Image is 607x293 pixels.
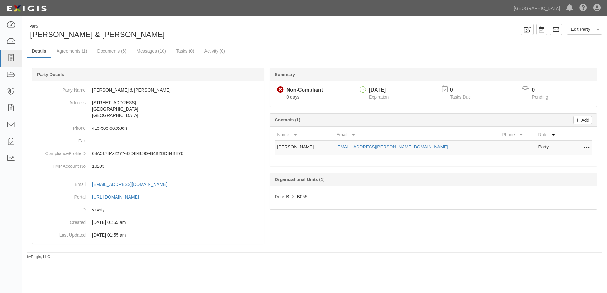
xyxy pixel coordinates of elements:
[532,87,556,94] p: 0
[297,194,307,199] span: B055
[35,84,86,93] dt: Party Name
[275,129,334,141] th: Name
[275,194,289,199] span: Dock B
[27,254,50,260] small: by
[510,2,563,15] a: [GEOGRAPHIC_DATA]
[31,255,50,259] a: Exigis, LLC
[580,116,589,124] p: Add
[35,96,262,122] dd: [STREET_ADDRESS] [GEOGRAPHIC_DATA] [GEOGRAPHIC_DATA]
[286,94,299,100] span: Since 09/22/2025
[200,45,230,57] a: Activity (0)
[171,45,199,57] a: Tasks (0)
[92,181,167,187] div: [EMAIL_ADDRESS][DOMAIN_NAME]
[35,147,86,157] dt: ComplianceProfileID
[35,96,86,106] dt: Address
[35,229,86,238] dt: Last Updated
[35,134,86,144] dt: Fax
[35,122,262,134] dd: 415-585-5836Jon
[35,84,262,96] dd: [PERSON_NAME] & [PERSON_NAME]
[35,216,262,229] dd: 07/20/2024 01:55 am
[275,117,300,122] b: Contacts (1)
[35,191,86,200] dt: Portal
[30,30,165,39] span: [PERSON_NAME] & [PERSON_NAME]
[35,203,262,216] dd: yxwrty
[52,45,92,57] a: Agreements (1)
[35,178,86,187] dt: Email
[35,160,86,169] dt: TMP Account No
[5,3,49,14] img: logo-5460c22ac91f19d4615b14bd174203de0afe785f0fc80cf4dbbc73dc1793850b.png
[27,45,51,58] a: Details
[369,94,389,100] span: Expiration
[573,116,592,124] a: Add
[92,150,262,157] p: 64A5178A-2277-42DE-B599-B4B2DD84BE76
[450,94,471,100] span: Tasks Due
[35,122,86,131] dt: Phone
[579,4,587,12] i: Help Center - Complianz
[499,129,536,141] th: Phone
[450,87,479,94] p: 0
[369,87,389,94] div: [DATE]
[132,45,171,57] a: Messages (10)
[275,141,334,155] td: [PERSON_NAME]
[92,182,174,187] a: [EMAIL_ADDRESS][DOMAIN_NAME]
[92,45,131,57] a: Documents (6)
[536,141,567,155] td: Party
[277,87,284,93] i: Non-Compliant
[35,203,86,213] dt: ID
[286,87,323,94] div: Non-Compliant
[334,129,499,141] th: Email
[567,24,594,35] a: Edit Party
[275,72,295,77] b: Summary
[532,94,548,100] span: Pending
[92,163,262,169] p: 10203
[536,129,567,141] th: Role
[37,72,64,77] b: Party Details
[27,24,310,40] div: Jon & Sylvia Duncanson
[336,144,448,149] a: [EMAIL_ADDRESS][PERSON_NAME][DOMAIN_NAME]
[92,194,146,199] a: [URL][DOMAIN_NAME]
[275,177,324,182] b: Organizational Units (1)
[35,216,86,225] dt: Created
[35,229,262,241] dd: 07/20/2024 01:55 am
[30,24,165,29] div: Party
